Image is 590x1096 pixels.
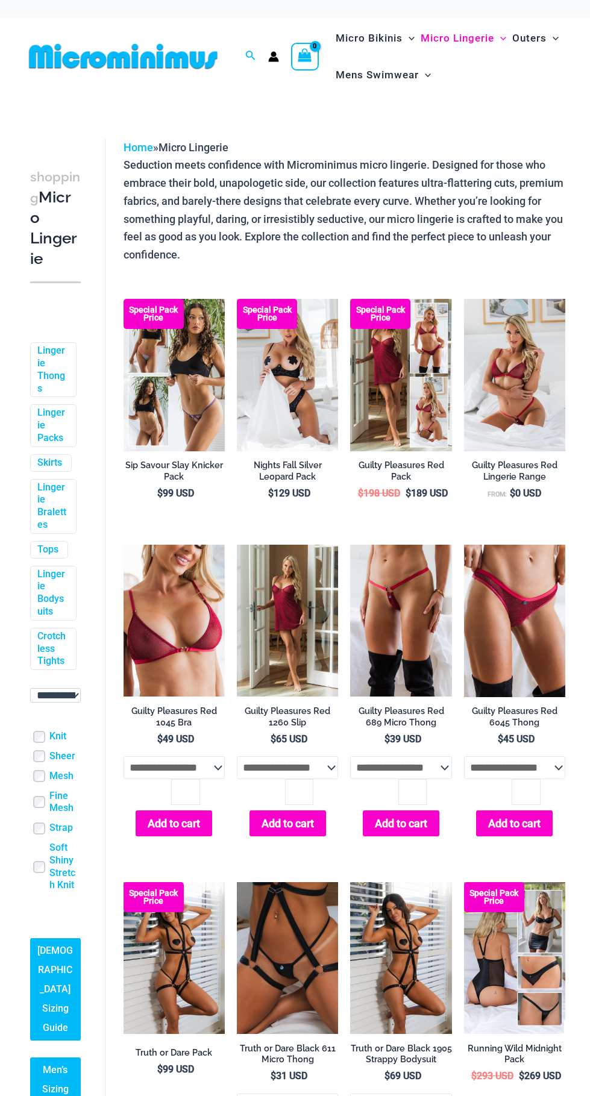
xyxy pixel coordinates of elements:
span: Outers [512,23,547,54]
a: Truth or Dare Pack [124,1047,225,1063]
bdi: 269 USD [519,1070,561,1082]
img: Guilty Pleasures Red 1045 Bra 689 Micro 05 [464,299,565,451]
b: Special Pack Price [237,306,297,322]
bdi: 69 USD [384,1070,421,1082]
b: Special Pack Price [350,306,410,322]
h2: Guilty Pleasures Red Lingerie Range [464,460,565,482]
a: [DEMOGRAPHIC_DATA] Sizing Guide [30,938,81,1041]
a: View Shopping Cart, empty [291,43,319,70]
h2: Guilty Pleasures Red 1045 Bra [124,706,225,728]
a: Guilty Pleasures Red 1260 Slip 01Guilty Pleasures Red 1260 Slip 02Guilty Pleasures Red 1260 Slip 02 [237,545,338,697]
h2: Guilty Pleasures Red 689 Micro Thong [350,706,451,728]
a: Guilty Pleasures Red 6045 Thong 01Guilty Pleasures Red 6045 Thong 02Guilty Pleasures Red 6045 Tho... [464,545,565,697]
span: $ [510,487,515,499]
h3: Micro Lingerie [30,166,81,269]
a: Lingerie Bodysuits [37,568,67,618]
a: Guilty Pleasures Red Lingerie Range [464,460,565,487]
img: Guilty Pleasures Red 1260 Slip 01 [237,545,338,697]
a: Tops [37,543,58,556]
span: $ [157,1063,163,1075]
a: Micro LingerieMenu ToggleMenu Toggle [418,20,509,57]
span: $ [498,733,503,745]
bdi: 293 USD [471,1070,513,1082]
a: Search icon link [245,49,256,64]
b: Special Pack Price [124,306,184,322]
img: Guilty Pleasures Red 689 Micro 01 [350,545,451,697]
h2: Truth or Dare Black 611 Micro Thong [237,1043,338,1065]
a: Soft Shiny Stretch Knit [49,842,81,892]
a: Strap [49,822,73,835]
span: Menu Toggle [494,23,506,54]
input: Product quantity [398,779,427,804]
span: $ [384,1070,390,1082]
select: wpc-taxonomy-pa_color-745982 [30,688,81,703]
a: Guilty Pleasures Red Collection Pack F Guilty Pleasures Red Collection Pack BGuilty Pleasures Red... [350,299,451,451]
input: Product quantity [512,779,540,804]
a: Knit [49,730,66,743]
bdi: 65 USD [271,733,307,745]
img: Truth or Dare Black 1905 Bodysuit 611 Micro 07 [124,882,225,1034]
a: Skirts [37,457,62,469]
a: All Styles (1) Running Wild Midnight 1052 Top 6512 Bottom 04Running Wild Midnight 1052 Top 6512 B... [464,882,565,1034]
a: Guilty Pleasures Red 1260 Slip [237,706,338,733]
span: shopping [30,169,80,205]
bdi: 49 USD [157,733,194,745]
bdi: 0 USD [510,487,541,499]
bdi: 31 USD [271,1070,307,1082]
img: Guilty Pleasures Red 1045 Bra 01 [124,545,225,697]
b: Special Pack Price [464,889,524,905]
img: Guilty Pleasures Red 6045 Thong 01 [464,545,565,697]
span: $ [406,487,411,499]
a: Nights Fall Silver Leopard Pack [237,460,338,487]
img: All Styles (1) [464,882,565,1034]
a: Nights Fall Silver Leopard 1036 Bra 6046 Thong 09v2 Nights Fall Silver Leopard 1036 Bra 6046 Thon... [237,299,338,451]
span: Micro Lingerie [158,141,228,154]
span: $ [271,1070,276,1082]
a: Truth or Dare Black 611 Micro Thong [237,1043,338,1070]
input: Product quantity [171,779,199,804]
a: Guilty Pleasures Red 689 Micro 01Guilty Pleasures Red 689 Micro 02Guilty Pleasures Red 689 Micro 02 [350,545,451,697]
a: Truth or Dare Black 1905 Strappy Bodysuit [350,1043,451,1070]
span: » [124,141,228,154]
span: Menu Toggle [419,60,431,90]
a: Lingerie Packs [37,407,67,444]
button: Add to cart [249,810,326,836]
bdi: 129 USD [268,487,310,499]
button: Add to cart [363,810,439,836]
img: MM SHOP LOGO FLAT [24,43,222,70]
span: Micro Bikinis [336,23,403,54]
a: Guilty Pleasures Red 6045 Thong [464,706,565,733]
img: Truth or Dare Black 1905 Bodysuit 611 Micro 07 [350,882,451,1034]
span: Menu Toggle [547,23,559,54]
span: Micro Lingerie [421,23,494,54]
b: Special Pack Price [124,889,184,905]
a: OutersMenu ToggleMenu Toggle [509,20,562,57]
a: Guilty Pleasures Red 1045 Bra [124,706,225,733]
span: $ [519,1070,524,1082]
h2: Guilty Pleasures Red Pack [350,460,451,482]
span: $ [157,733,163,745]
span: Mens Swimwear [336,60,419,90]
h2: Sip Savour Slay Knicker Pack [124,460,225,482]
h2: Guilty Pleasures Red 1260 Slip [237,706,338,728]
a: Guilty Pleasures Red 1045 Bra 689 Micro 05Guilty Pleasures Red 1045 Bra 689 Micro 06Guilty Pleasu... [464,299,565,451]
h2: Nights Fall Silver Leopard Pack [237,460,338,482]
span: $ [268,487,274,499]
button: Add to cart [476,810,553,836]
img: Truth or Dare Black Micro 02 [237,882,338,1034]
span: $ [358,487,363,499]
img: Nights Fall Silver Leopard 1036 Bra 6046 Thong 09v2 [237,299,338,451]
a: Sheer [49,750,75,763]
a: Collection Pack (9) Collection Pack b (5)Collection Pack b (5) [124,299,225,451]
img: Guilty Pleasures Red Collection Pack F [350,299,451,451]
bdi: 39 USD [384,733,421,745]
input: Product quantity [285,779,313,804]
span: $ [471,1070,477,1082]
bdi: 189 USD [406,487,448,499]
a: Mesh [49,770,74,783]
h2: Guilty Pleasures Red 6045 Thong [464,706,565,728]
a: Guilty Pleasures Red 1045 Bra 01Guilty Pleasures Red 1045 Bra 02Guilty Pleasures Red 1045 Bra 02 [124,545,225,697]
nav: Site Navigation [331,18,566,95]
bdi: 99 USD [157,487,194,499]
a: Lingerie Thongs [37,345,67,395]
